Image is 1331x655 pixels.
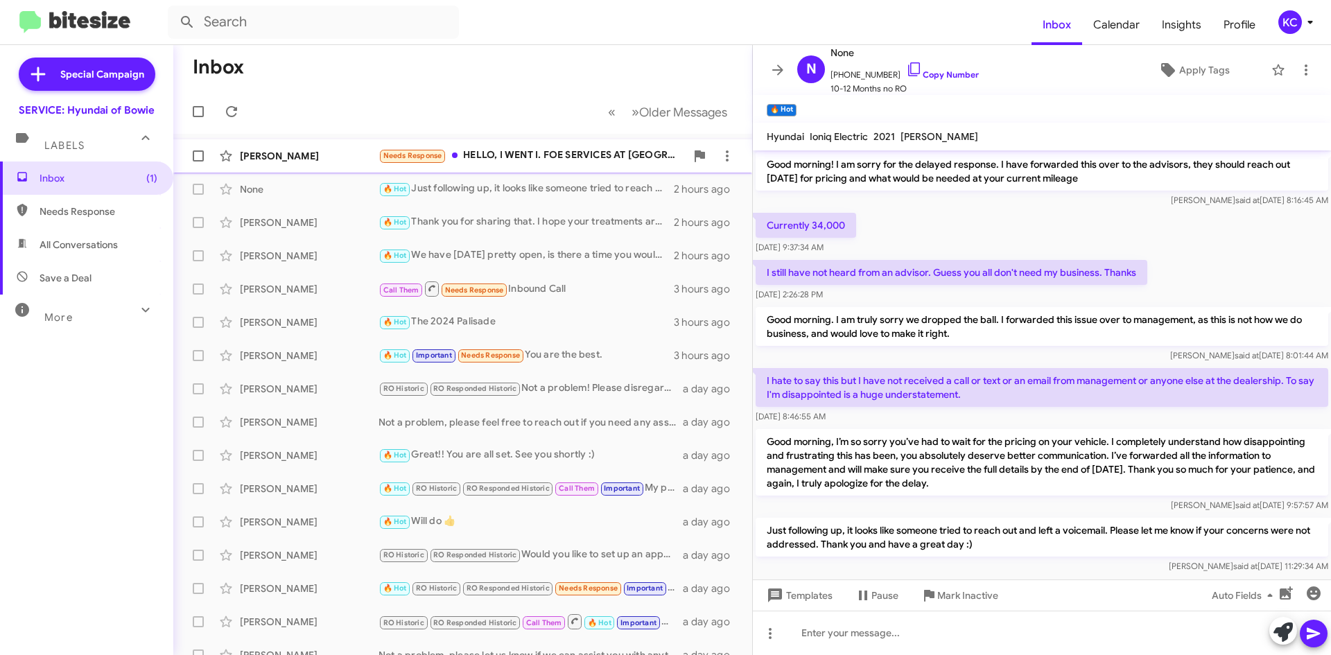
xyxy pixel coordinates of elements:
[871,583,898,608] span: Pause
[240,216,379,229] div: [PERSON_NAME]
[383,618,424,627] span: RO Historic
[467,484,550,493] span: RO Responded Historic
[1169,561,1328,571] span: [PERSON_NAME] [DATE] 11:29:34 AM
[240,415,379,429] div: [PERSON_NAME]
[40,204,157,218] span: Needs Response
[683,582,741,595] div: a day ago
[240,349,379,363] div: [PERSON_NAME]
[240,448,379,462] div: [PERSON_NAME]
[40,238,118,252] span: All Conversations
[608,103,616,121] span: «
[683,382,741,396] div: a day ago
[193,56,244,78] h1: Inbox
[683,515,741,529] div: a day ago
[526,618,562,627] span: Call Them
[379,547,683,563] div: Would you like to set up an appointment? I could assist you with that.
[383,251,407,260] span: 🔥 Hot
[1032,5,1082,45] span: Inbox
[620,618,656,627] span: Important
[379,415,683,429] div: Not a problem, please feel free to reach out if you need any assistance.
[240,482,379,496] div: [PERSON_NAME]
[674,349,741,363] div: 3 hours ago
[806,58,817,80] span: N
[600,98,736,126] nav: Page navigation example
[416,351,452,360] span: Important
[756,429,1328,496] p: Good morning, I’m so sorry you’ve had to wait for the pricing on your vehicle. I completely under...
[1179,58,1230,82] span: Apply Tags
[383,517,407,526] span: 🔥 Hot
[379,447,683,463] div: Great!! You are all set. See you shortly :)
[240,382,379,396] div: [PERSON_NAME]
[683,615,741,629] div: a day ago
[379,480,683,496] div: My pleasure!
[1267,10,1316,34] button: KC
[416,584,457,593] span: RO Historic
[683,448,741,462] div: a day ago
[383,351,407,360] span: 🔥 Hot
[767,130,804,143] span: Hyundai
[379,148,686,164] div: HELLO, I WENT I. FOE SERVICES AT [GEOGRAPHIC_DATA] AND THEY TOLD ME 8000 MILES..
[383,218,407,227] span: 🔥 Hot
[1171,500,1328,510] span: [PERSON_NAME] [DATE] 9:57:57 AM
[240,515,379,529] div: [PERSON_NAME]
[1278,10,1302,34] div: KC
[379,580,683,596] div: Great!
[1235,500,1260,510] span: said at
[674,249,741,263] div: 2 hours ago
[379,514,683,530] div: Will do 👍
[767,104,797,116] small: 🔥 Hot
[379,181,674,197] div: Just following up, it looks like someone tried to reach out and left a voicemail. Please let me k...
[433,618,516,627] span: RO Responded Historic
[559,484,595,493] span: Call Them
[1151,5,1212,45] a: Insights
[445,286,504,295] span: Needs Response
[240,548,379,562] div: [PERSON_NAME]
[830,82,979,96] span: 10-12 Months no RO
[383,151,442,160] span: Needs Response
[433,550,516,559] span: RO Responded Historic
[379,347,674,363] div: You are the best.
[559,584,618,593] span: Needs Response
[1170,350,1328,360] span: [PERSON_NAME] [DATE] 8:01:44 AM
[146,171,157,185] span: (1)
[379,314,674,330] div: The 2024 Palisade
[1235,350,1259,360] span: said at
[240,582,379,595] div: [PERSON_NAME]
[1212,5,1267,45] span: Profile
[756,289,823,299] span: [DATE] 2:26:28 PM
[240,282,379,296] div: [PERSON_NAME]
[383,550,424,559] span: RO Historic
[674,216,741,229] div: 2 hours ago
[19,103,155,117] div: SERVICE: Hyundai of Bowie
[379,280,674,297] div: Inbound Call
[383,584,407,593] span: 🔥 Hot
[383,286,419,295] span: Call Them
[674,282,741,296] div: 3 hours ago
[240,149,379,163] div: [PERSON_NAME]
[379,247,674,263] div: We have [DATE] pretty open, is there a time you would prefer? Also would you be waiting with the ...
[44,139,85,152] span: Labels
[756,368,1328,407] p: I hate to say this but I have not received a call or text or an email from management or anyone e...
[1122,58,1264,82] button: Apply Tags
[1233,561,1258,571] span: said at
[764,583,833,608] span: Templates
[674,315,741,329] div: 3 hours ago
[756,213,856,238] p: Currently 34,000
[240,315,379,329] div: [PERSON_NAME]
[632,103,639,121] span: »
[383,384,424,393] span: RO Historic
[379,214,674,230] div: Thank you for sharing that. I hope your treatments are going as well as possible. I understand th...
[639,105,727,120] span: Older Messages
[60,67,144,81] span: Special Campaign
[1082,5,1151,45] a: Calendar
[756,411,826,421] span: [DATE] 8:46:55 AM
[756,307,1328,346] p: Good morning. I am truly sorry we dropped the ball. I forwarded this issue over to management, as...
[683,548,741,562] div: a day ago
[627,584,663,593] span: Important
[810,130,868,143] span: Ioniq Electric
[40,171,157,185] span: Inbox
[756,518,1328,557] p: Just following up, it looks like someone tried to reach out and left a voicemail. Please let me k...
[19,58,155,91] a: Special Campaign
[383,184,407,193] span: 🔥 Hot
